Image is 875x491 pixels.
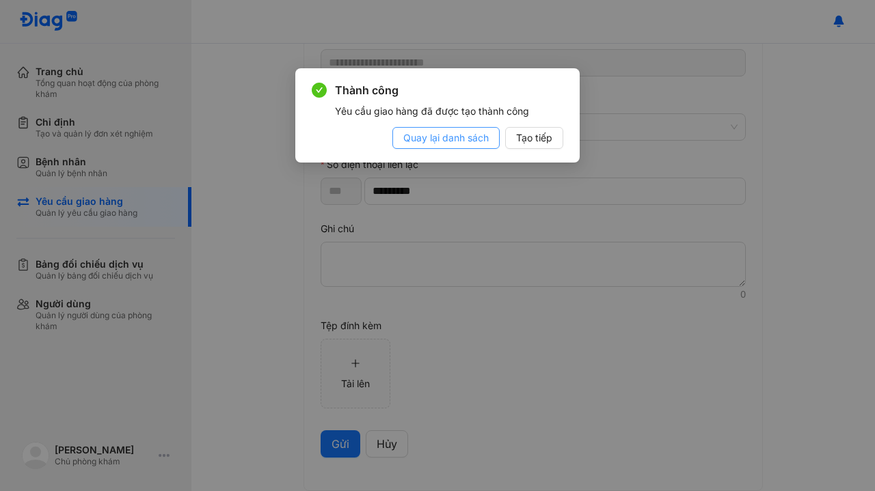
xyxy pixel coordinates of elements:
span: Thành công [335,82,563,98]
span: Tạo tiếp [516,130,552,145]
div: Yêu cầu giao hàng đã được tạo thành công [335,104,563,119]
button: Quay lại danh sách [392,127,500,149]
span: check-circle [312,83,327,98]
button: Tạo tiếp [505,127,563,149]
span: Quay lại danh sách [403,130,489,145]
